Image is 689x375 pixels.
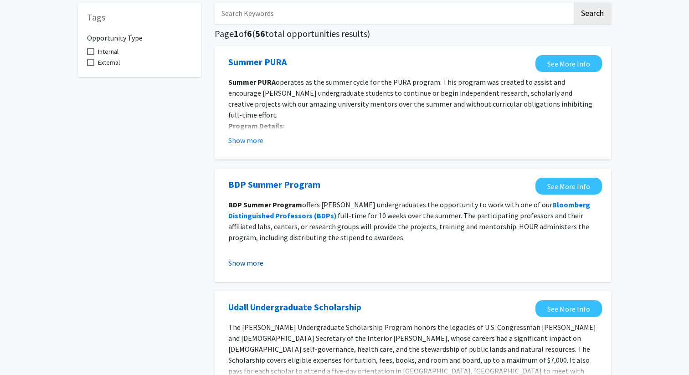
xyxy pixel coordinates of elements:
[228,135,263,146] button: Show more
[215,28,611,39] h5: Page of ( total opportunities results)
[535,300,602,317] a: Opens in a new tab
[255,28,265,39] span: 56
[228,200,302,209] strong: BDP Summer Program
[574,3,611,24] button: Search
[535,55,602,72] a: Opens in a new tab
[228,55,287,69] a: Opens in a new tab
[7,334,39,368] iframe: Chat
[228,178,320,191] a: Opens in a new tab
[87,26,192,42] h6: Opportunity Type
[247,28,252,39] span: 6
[228,121,285,130] strong: Program Details:
[228,300,361,314] a: Opens in a new tab
[87,12,192,23] h5: Tags
[234,28,239,39] span: 1
[228,77,276,87] strong: Summer PURA
[215,3,572,24] input: Search Keywords
[98,57,120,68] span: External
[535,178,602,195] a: Opens in a new tab
[228,257,263,268] button: Show more
[228,77,592,119] span: operates as the summer cycle for the PURA program. This program was created to assist and encoura...
[228,199,597,243] p: offers [PERSON_NAME] undergraduates the opportunity to work with one of our full-time for 10 week...
[98,46,118,57] span: Internal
